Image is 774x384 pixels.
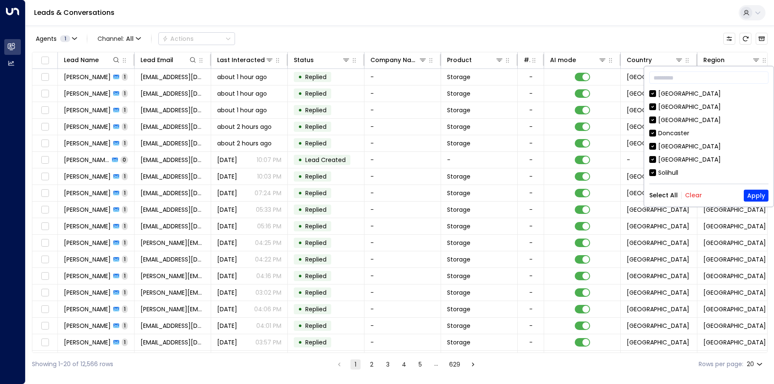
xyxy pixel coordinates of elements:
span: fetienne@mac.com [140,205,205,214]
span: United Kingdom [627,255,689,264]
span: United Kingdom [627,305,689,313]
div: [GEOGRAPHIC_DATA] [649,116,768,125]
td: - [621,152,697,168]
td: - [364,301,441,317]
span: 1 [122,106,128,114]
div: Lead Email [140,55,173,65]
label: Rows per page: [699,360,743,369]
div: Showing 1-20 of 12,566 rows [32,360,113,369]
span: Storage [447,288,470,297]
span: Yesterday [217,321,237,330]
p: 04:22 PM [255,255,281,264]
span: Agents [36,36,57,42]
span: Storage [447,172,470,181]
a: Leads & Conversations [34,8,115,17]
button: Go to page 3 [383,359,393,370]
button: Go to page 2 [367,359,377,370]
span: Storage [447,255,470,264]
span: tonymax33@hotmail.com [140,139,205,148]
span: Toggle select row [40,221,50,232]
div: • [298,86,302,101]
div: • [298,302,302,316]
span: United Kingdom [627,205,689,214]
span: Yael Gairola [64,222,111,230]
span: Replied [305,189,327,197]
div: Country [627,55,683,65]
span: Replied [305,255,327,264]
div: [GEOGRAPHIC_DATA] [658,142,721,151]
span: Toggle select row [40,188,50,199]
td: - [364,251,441,267]
span: Toggle select row [40,155,50,165]
td: - [364,135,441,151]
button: Apply [744,190,768,202]
span: Toggle select row [40,105,50,116]
div: [GEOGRAPHIC_DATA] [649,155,768,164]
span: Replied [305,272,327,280]
span: United Kingdom [627,272,689,280]
div: Solihull [658,168,678,177]
span: All [126,35,134,42]
div: - [529,189,533,197]
span: Yesterday [217,156,237,164]
td: - [441,152,518,168]
span: Storage [447,338,470,347]
div: Doncaster [649,129,768,138]
span: United Kingdom [627,139,689,148]
span: Replied [305,338,327,347]
button: Actions [158,32,235,45]
div: - [529,222,533,230]
p: 04:06 PM [254,305,281,313]
td: - [364,102,441,118]
span: 1 [122,256,128,263]
td: - [364,351,441,367]
div: - [529,255,533,264]
div: Doncaster [658,129,689,138]
div: Region [703,55,760,65]
span: David Collins [64,272,111,280]
span: Storage [447,272,470,280]
span: Surrey [703,288,766,297]
span: Toggle select row [40,304,50,315]
span: Yesterday [217,222,237,230]
div: • [298,269,302,283]
button: Archived Leads [756,33,768,45]
span: John Greenaway [64,73,111,81]
span: david.collins05@gmail.com [140,288,205,297]
span: 1 [122,239,128,246]
span: about 1 hour ago [217,73,267,81]
p: 05:16 PM [257,222,281,230]
p: 04:01 PM [256,321,281,330]
p: 07:24 PM [255,189,281,197]
div: Actions [162,35,194,43]
span: 1 [122,289,128,296]
span: Lead Created [305,156,346,164]
span: Replied [305,205,327,214]
span: Storage [447,89,470,98]
div: - [529,89,533,98]
button: Go to next page [468,359,478,370]
div: • [298,319,302,333]
span: United Kingdom [627,122,689,131]
span: Replied [305,106,327,114]
td: - [364,284,441,301]
span: John James [64,106,111,114]
span: Tony Max [64,139,111,148]
span: David Collins [64,288,111,297]
span: Storage [447,73,470,81]
div: - [529,205,533,214]
span: Madhukiran Kannan [64,122,111,131]
p: 10:07 PM [257,156,281,164]
span: Marcia Palmer [64,156,109,164]
div: … [431,359,441,370]
div: • [298,285,302,300]
td: - [364,152,441,168]
span: greenawaybruce968@gmail.com [140,321,205,330]
div: - [529,321,533,330]
div: [GEOGRAPHIC_DATA] [649,102,768,111]
span: Channel: [94,33,144,45]
span: yzur2006@gmail.com [140,222,205,230]
div: - [529,305,533,313]
span: Replied [305,222,327,230]
button: Clear [685,192,702,199]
